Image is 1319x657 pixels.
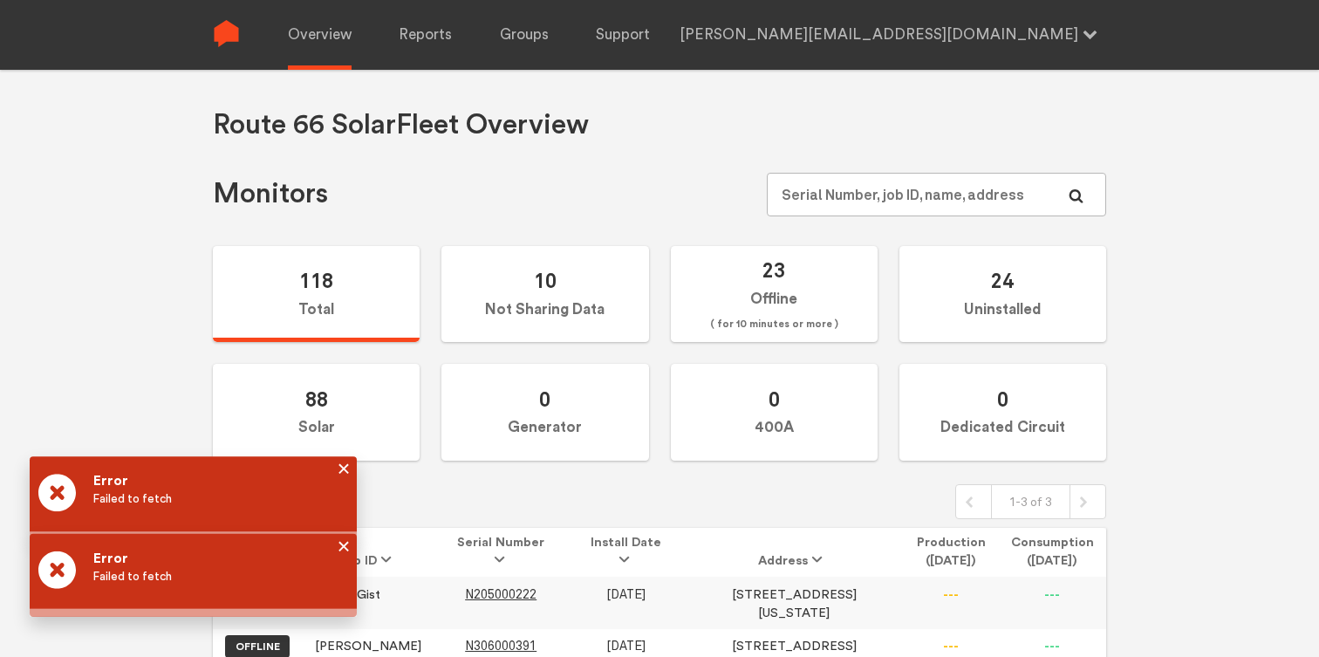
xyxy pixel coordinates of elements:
div: 1-3 of 3 [991,485,1070,518]
span: [DATE] [606,587,646,602]
th: Serial Number [434,528,568,577]
span: 23 [762,257,785,283]
span: 0 [769,387,780,412]
span: 24 [991,268,1014,293]
div: Error [93,551,340,566]
td: --- [998,577,1106,628]
span: N205000222 [465,587,536,602]
label: Dedicated Circuit [899,364,1106,461]
span: [DATE] [606,639,646,654]
h1: Monitors [213,176,328,212]
label: Solar [213,364,420,461]
span: 0 [997,387,1008,412]
span: 88 [305,387,328,412]
div: Error [93,474,340,489]
label: Uninstalled [899,246,1106,343]
div: Failed to fetch [93,551,340,599]
label: Not Sharing Data [441,246,648,343]
th: Production ([DATE]) [904,528,998,577]
th: Install Date [568,528,685,577]
td: --- [904,577,998,628]
a: N205000222 [465,588,536,601]
th: Consumption ([DATE]) [998,528,1106,577]
label: Total [213,246,420,343]
label: Generator [441,364,648,461]
span: ( for 10 minutes or more ) [710,314,838,335]
th: Job ID [303,528,434,577]
th: Address [684,528,904,577]
span: N306000391 [465,639,536,654]
label: 400A [671,364,878,461]
label: Offline [671,246,878,343]
div: Failed to fetch [93,474,340,522]
td: Gist [303,577,434,628]
img: Sense Logo [213,20,240,47]
span: 118 [299,268,333,293]
input: Serial Number, job ID, name, address [767,173,1106,216]
span: 10 [534,268,557,293]
span: 0 [539,387,550,412]
h1: Route 66 Solar Fleet Overview [213,107,589,143]
a: N306000391 [465,640,536,653]
td: [STREET_ADDRESS][US_STATE] [684,577,904,628]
